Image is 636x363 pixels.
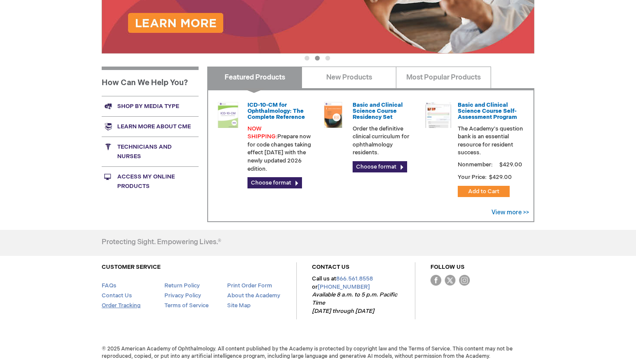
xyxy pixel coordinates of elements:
p: The Academy's question bank is an essential resource for resident success. [458,125,524,157]
font: NOW SHIPPING: [247,125,277,140]
p: Order the definitive clinical curriculum for ophthalmology residents. [353,125,418,157]
a: Shop by media type [102,96,199,116]
a: ICD-10-CM for Ophthalmology: The Complete Reference [247,102,305,121]
h1: How Can We Help You? [102,67,199,96]
button: 1 of 3 [305,56,309,60]
a: Most Popular Products [396,67,491,88]
a: Order Tracking [102,302,141,309]
img: instagram [459,275,470,286]
span: Add to Cart [468,188,499,195]
a: Site Map [227,302,251,309]
a: View more >> [491,209,529,216]
a: [PHONE_NUMBER] [318,283,370,290]
a: 866.561.8558 [336,275,373,282]
span: © 2025 American Academy of Ophthalmology. All content published by the Academy is protected by co... [95,345,541,360]
button: 3 of 3 [325,56,330,60]
a: FAQs [102,282,116,289]
a: Return Policy [164,282,200,289]
a: Contact Us [102,292,132,299]
img: Facebook [430,275,441,286]
a: FOLLOW US [430,264,465,271]
a: New Products [302,67,396,88]
a: Privacy Policy [164,292,201,299]
img: 0120008u_42.png [215,102,241,128]
button: Add to Cart [458,186,510,197]
a: Basic and Clinical Science Course Self-Assessment Program [458,102,517,121]
p: Call us at or [312,275,400,315]
button: 2 of 3 [315,56,320,60]
img: Twitter [445,275,456,286]
span: $429.00 [498,161,524,168]
a: CUSTOMER SERVICE [102,264,161,271]
a: Print Order Form [227,282,272,289]
span: $429.00 [488,174,513,181]
h4: Protecting Sight. Empowering Lives.® [102,239,221,246]
a: Technicians and nurses [102,137,199,166]
a: CONTACT US [312,264,350,271]
a: Basic and Clinical Science Course Residency Set [353,102,403,121]
strong: Nonmember: [458,159,493,170]
a: Choose format [353,161,407,172]
a: About the Academy [227,292,280,299]
a: Choose format [247,177,302,188]
img: 02850963u_47.png [320,102,346,128]
strong: Your Price: [458,174,487,181]
em: Available 8 a.m. to 5 p.m. Pacific Time [DATE] through [DATE] [312,291,397,314]
img: bcscself_20.jpg [425,102,451,128]
a: Terms of Service [164,302,209,309]
a: Access My Online Products [102,166,199,196]
a: Featured Products [207,67,302,88]
a: Learn more about CME [102,116,199,137]
p: Prepare now for code changes taking effect [DATE] with the newly updated 2026 edition. [247,125,313,173]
